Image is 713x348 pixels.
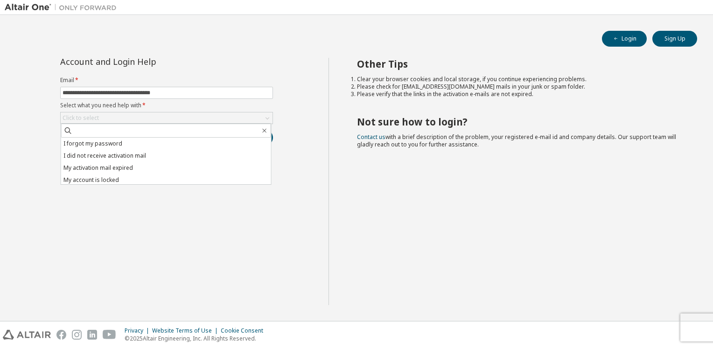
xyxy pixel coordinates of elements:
[60,77,273,84] label: Email
[61,138,271,150] li: I forgot my password
[60,58,231,65] div: Account and Login Help
[125,334,269,342] p: © 2025 Altair Engineering, Inc. All Rights Reserved.
[3,330,51,340] img: altair_logo.svg
[125,327,152,334] div: Privacy
[152,327,221,334] div: Website Terms of Use
[357,133,385,141] a: Contact us
[221,327,269,334] div: Cookie Consent
[61,112,273,124] div: Click to select
[357,90,681,98] li: Please verify that the links in the activation e-mails are not expired.
[63,114,99,122] div: Click to select
[72,330,82,340] img: instagram.svg
[357,83,681,90] li: Please check for [EMAIL_ADDRESS][DOMAIN_NAME] mails in your junk or spam folder.
[357,116,681,128] h2: Not sure how to login?
[60,102,273,109] label: Select what you need help with
[357,133,676,148] span: with a brief description of the problem, your registered e-mail id and company details. Our suppo...
[652,31,697,47] button: Sign Up
[56,330,66,340] img: facebook.svg
[602,31,647,47] button: Login
[103,330,116,340] img: youtube.svg
[357,76,681,83] li: Clear your browser cookies and local storage, if you continue experiencing problems.
[357,58,681,70] h2: Other Tips
[87,330,97,340] img: linkedin.svg
[5,3,121,12] img: Altair One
